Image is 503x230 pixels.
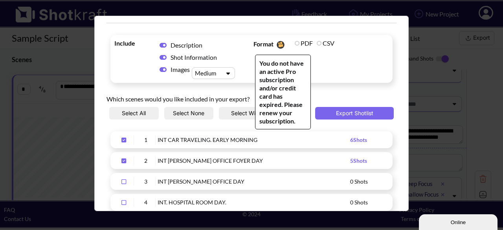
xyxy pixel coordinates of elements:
[219,107,289,120] button: Select With Shots
[255,55,311,129] span: You do not have an active Pro subscription and/or credit card has expired. Please renew your subs...
[419,213,499,230] iframe: chat widget
[94,16,409,211] div: Upload Script
[136,198,156,207] div: 4
[171,65,192,74] span: Images
[275,39,286,51] img: Camera Icon
[350,136,367,143] span: 6 Shots
[164,107,214,120] button: Select None
[136,135,156,144] div: 1
[171,41,202,49] span: Description
[136,156,156,165] div: 2
[350,178,368,185] span: 0 Shots
[350,199,368,206] span: 0 Shots
[315,107,394,120] button: Export Shotlist
[295,39,313,47] label: PDF
[350,157,367,164] span: 5 Shots
[253,39,293,51] span: Format
[317,39,334,47] label: CSV
[158,156,350,165] div: INT [PERSON_NAME] OFFICE FOYER DAY
[114,39,154,47] span: Include
[171,53,217,61] span: Shot Information
[158,177,350,186] div: INT [PERSON_NAME] OFFICE DAY
[106,87,397,107] div: Which scenes would you like included in your export?
[158,198,350,207] div: INT. HOSPITAL ROOM DAY.
[136,177,156,186] div: 3
[109,107,159,120] button: Select All
[158,135,350,144] div: INT CAR TRAVELING. EARLY MORNING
